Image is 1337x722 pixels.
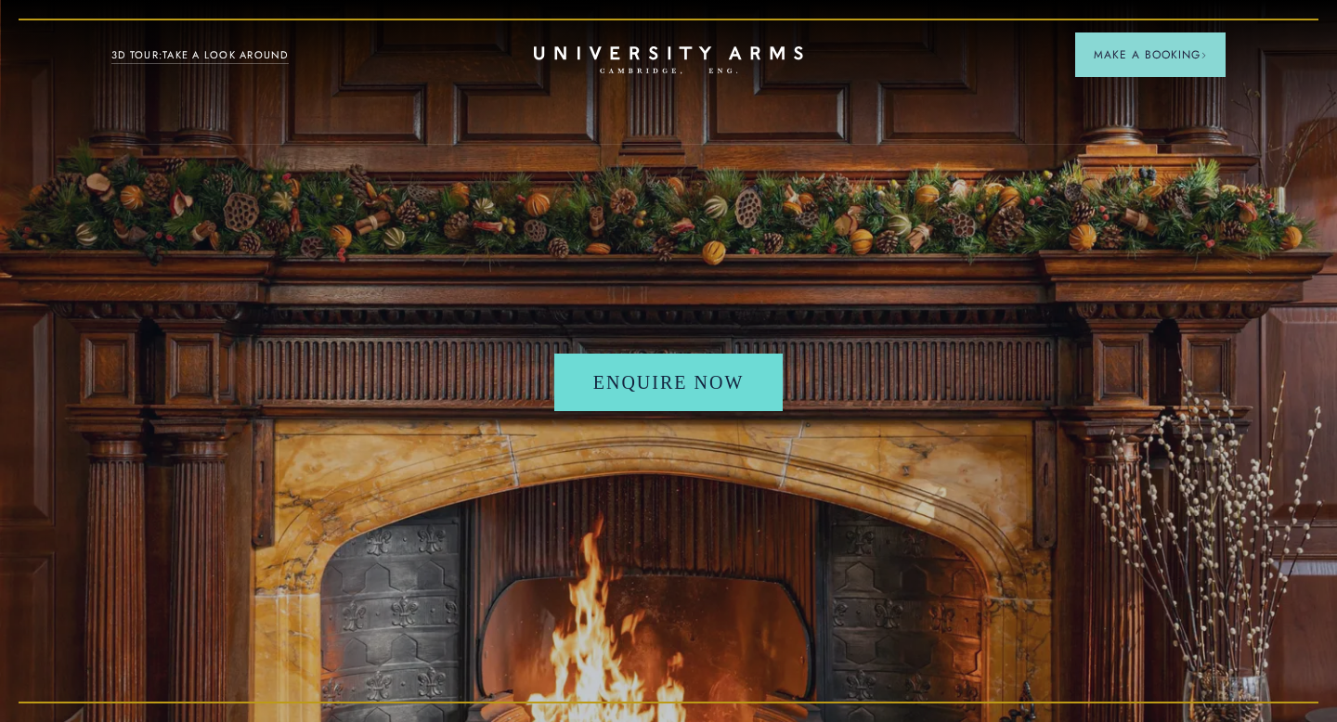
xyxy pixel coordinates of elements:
button: Make a BookingArrow icon [1075,32,1226,77]
a: 3D TOUR:TAKE A LOOK AROUND [111,47,289,64]
a: Enquire Now [554,354,784,411]
img: Arrow icon [1201,52,1207,58]
a: Home [534,46,803,75]
span: Make a Booking [1094,46,1207,63]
